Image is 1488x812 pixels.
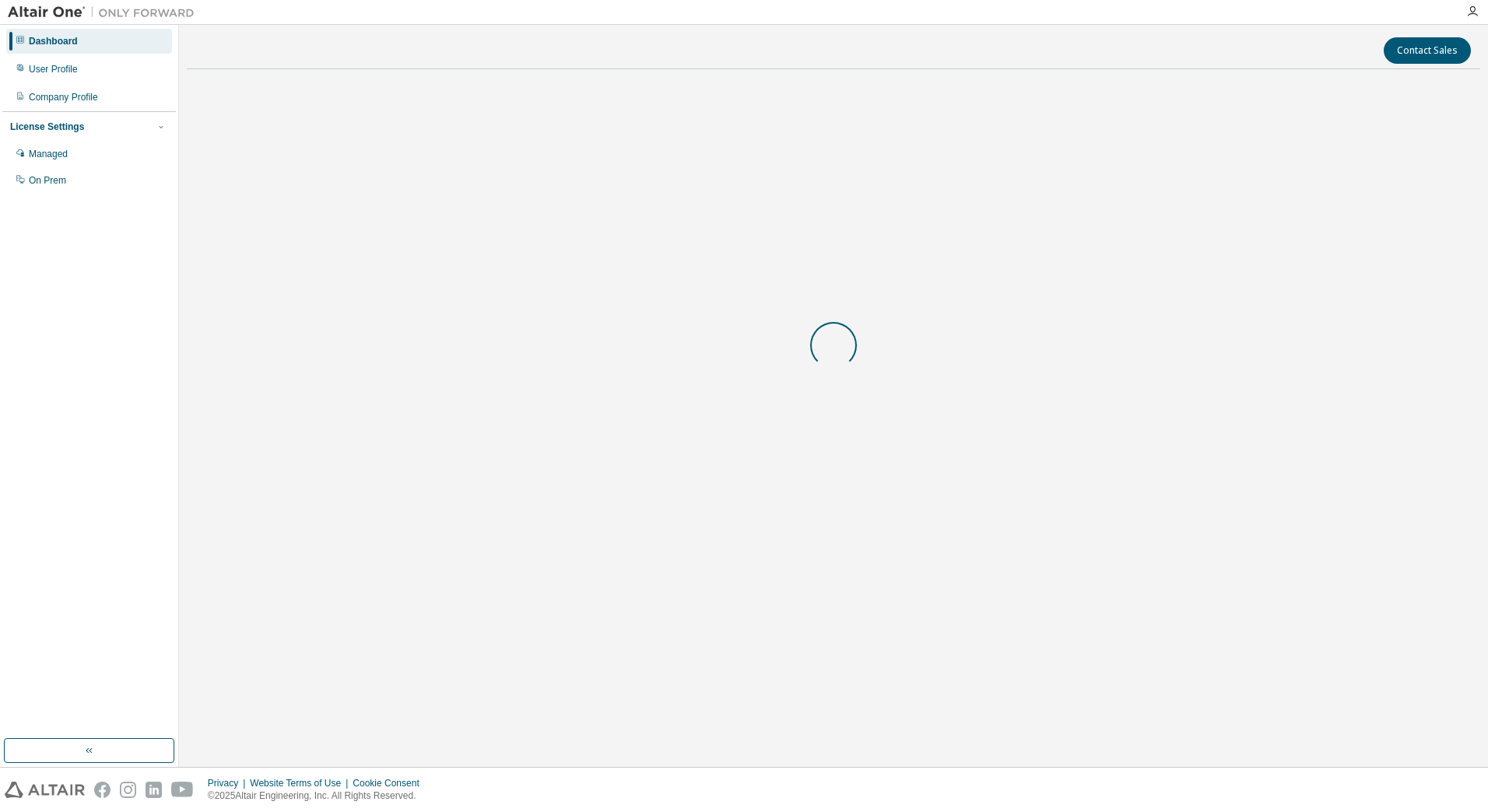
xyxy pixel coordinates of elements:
div: Website Terms of Use [250,777,353,789]
img: facebook.svg [94,782,111,798]
div: Privacy [208,777,250,789]
div: License Settings [10,121,84,133]
img: youtube.svg [171,782,194,798]
img: altair_logo.svg [5,782,85,798]
div: On Prem [29,174,66,187]
p: © 2025 Altair Engineering, Inc. All Rights Reserved. [208,789,429,803]
img: Altair One [8,5,202,20]
div: Cookie Consent [353,777,428,789]
div: Dashboard [29,35,78,47]
div: Managed [29,148,68,160]
img: instagram.svg [120,782,136,798]
div: User Profile [29,63,78,75]
button: Contact Sales [1384,37,1471,64]
img: linkedin.svg [146,782,162,798]
div: Company Profile [29,91,98,103]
